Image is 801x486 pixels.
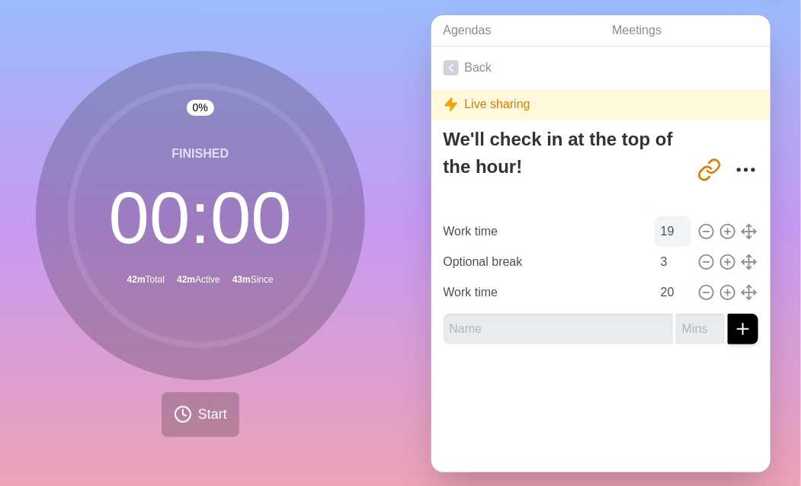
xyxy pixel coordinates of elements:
button: Start [162,392,239,437]
input: Name [437,247,652,277]
input: Mins [655,247,691,277]
button: Share link [694,155,725,185]
span: Start [198,404,227,425]
input: Name [444,314,674,344]
button: More [731,155,761,185]
div: Live sharing [431,89,771,120]
a: Meetings [600,15,771,46]
input: Name [437,277,652,308]
a: Agendas [431,15,601,46]
a: Back [431,46,771,89]
input: Mins [655,216,691,247]
input: Mins [655,277,691,308]
input: Name [437,216,652,247]
input: Mins [676,314,725,344]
